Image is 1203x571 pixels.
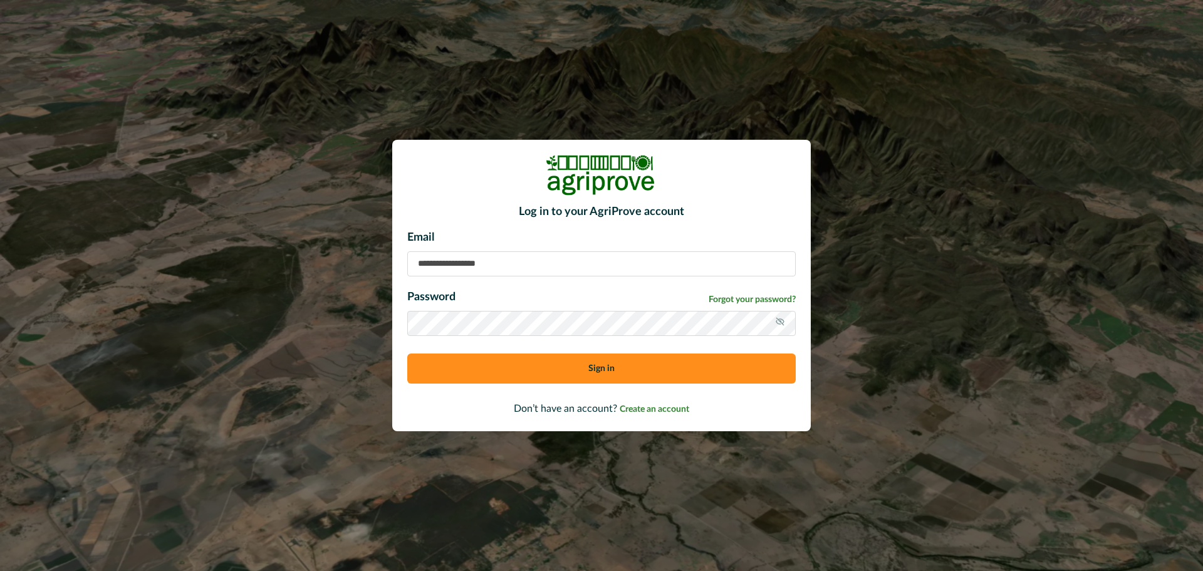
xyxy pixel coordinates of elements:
[407,206,796,219] h2: Log in to your AgriProve account
[407,229,796,246] p: Email
[407,354,796,384] button: Sign in
[545,155,658,196] img: Logo Image
[620,405,689,414] span: Create an account
[709,293,796,306] a: Forgot your password?
[407,289,456,306] p: Password
[407,401,796,416] p: Don’t have an account?
[620,404,689,414] a: Create an account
